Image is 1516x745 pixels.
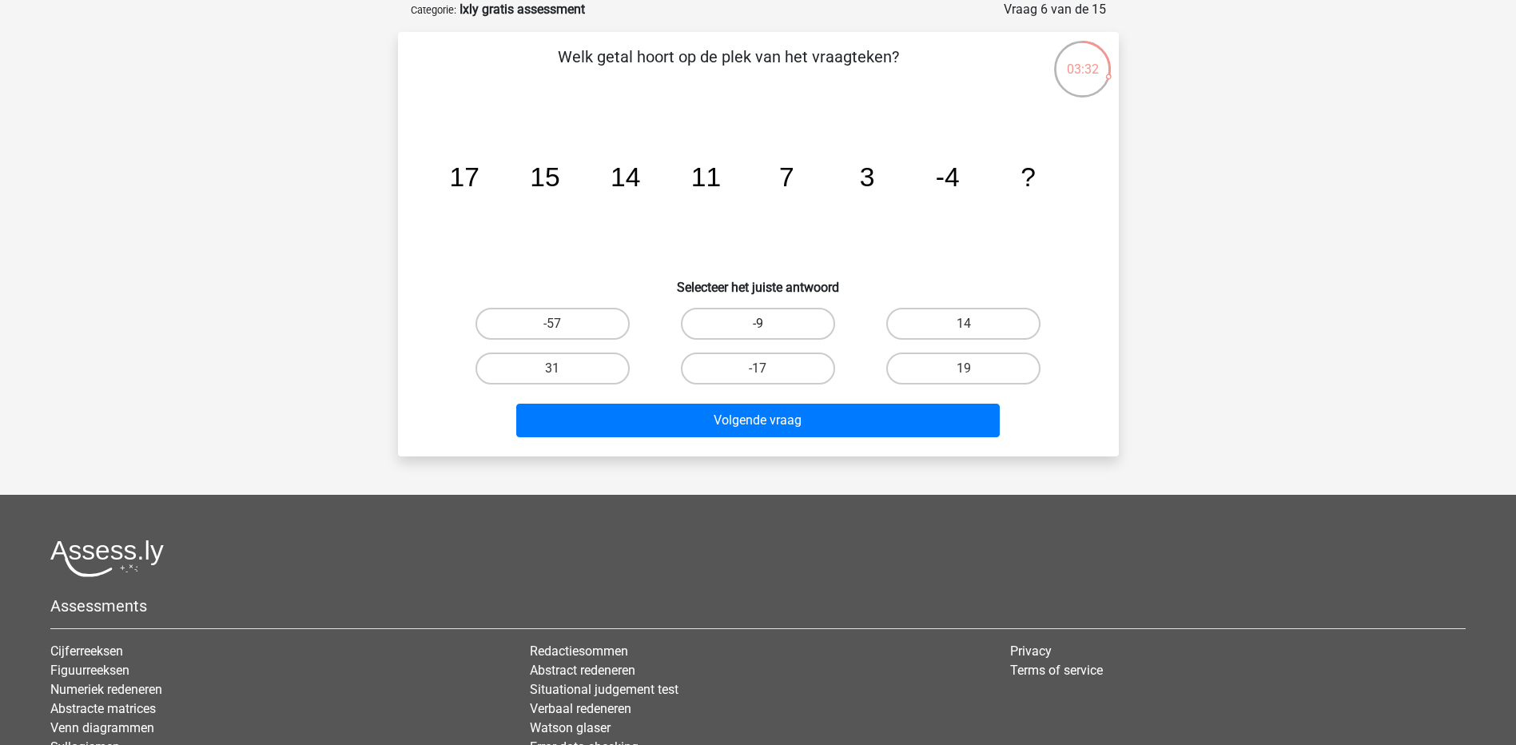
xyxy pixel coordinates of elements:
[611,162,640,192] tspan: 14
[449,162,479,192] tspan: 17
[530,720,611,735] a: Watson glaser
[50,540,164,577] img: Assessly logo
[530,701,631,716] a: Verbaal redeneren
[1010,643,1052,659] a: Privacy
[475,308,630,340] label: -57
[411,4,456,16] small: Categorie:
[886,308,1041,340] label: 14
[1052,39,1112,79] div: 03:32
[516,404,1000,437] button: Volgende vraag
[1010,663,1103,678] a: Terms of service
[460,2,585,17] strong: Ixly gratis assessment
[530,682,678,697] a: Situational judgement test
[859,162,874,192] tspan: 3
[50,643,123,659] a: Cijferreeksen
[424,45,1033,93] p: Welk getal hoort op de plek van het vraagteken?
[530,643,628,659] a: Redactiesommen
[530,663,635,678] a: Abstract redeneren
[424,267,1093,295] h6: Selecteer het juiste antwoord
[935,162,959,192] tspan: -4
[50,682,162,697] a: Numeriek redeneren
[886,353,1041,384] label: 19
[681,308,835,340] label: -9
[50,701,156,716] a: Abstracte matrices
[1021,162,1036,192] tspan: ?
[690,162,720,192] tspan: 11
[778,162,794,192] tspan: 7
[530,162,559,192] tspan: 15
[475,353,630,384] label: 31
[681,353,835,384] label: -17
[50,720,154,735] a: Venn diagrammen
[50,663,129,678] a: Figuurreeksen
[50,596,1466,616] h5: Assessments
